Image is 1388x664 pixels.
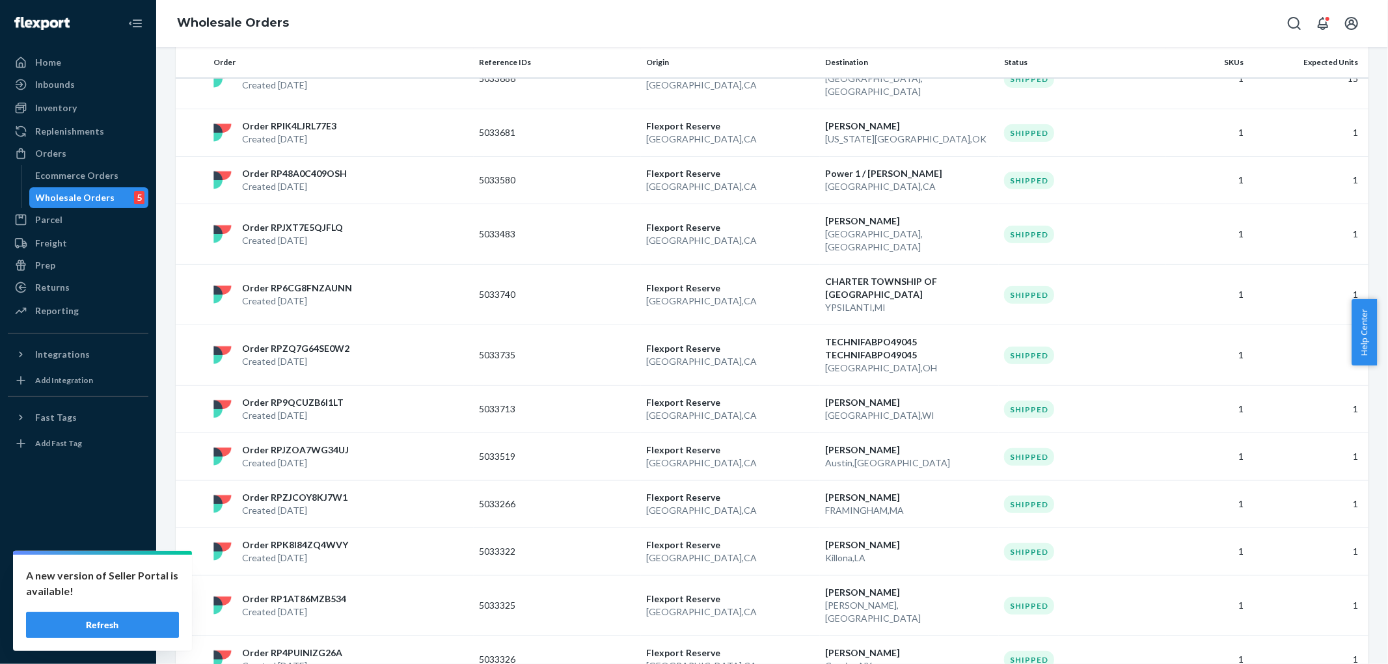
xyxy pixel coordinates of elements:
p: [PERSON_NAME] [825,586,994,599]
th: Expected Units [1249,47,1368,78]
p: [PERSON_NAME] [825,215,994,228]
p: [PERSON_NAME] [825,538,994,551]
p: [PERSON_NAME] [825,491,994,504]
div: Shipped [1004,124,1054,142]
img: flexport logo [213,70,232,88]
p: Created [DATE] [242,295,352,308]
p: [GEOGRAPHIC_DATA] , CA [646,457,815,470]
p: [US_STATE][GEOGRAPHIC_DATA] , OK [825,133,994,146]
td: 1 [1249,109,1368,157]
td: 1 [1249,386,1368,433]
a: Inventory [8,98,148,118]
p: Created [DATE] [242,551,348,564]
p: 5033740 [479,288,583,301]
img: flexport logo [213,346,232,364]
p: 5033686 [479,72,583,85]
p: 5033713 [479,403,583,416]
a: Reporting [8,300,148,321]
p: [GEOGRAPHIC_DATA] , CA [646,551,815,564]
p: Flexport Reserve [646,342,815,355]
div: Wholesale Orders [36,191,115,204]
a: Orders [8,143,148,164]
a: Add Fast Tag [8,433,148,454]
div: Shipped [1004,597,1054,615]
p: Flexport Reserve [646,444,815,457]
img: flexport logo [213,286,232,304]
button: Open notifications [1310,10,1336,36]
td: 1 [1165,109,1249,157]
img: Flexport logo [14,17,70,30]
p: Flexport Reserve [646,221,815,234]
div: 5 [134,191,144,204]
p: Created [DATE] [242,355,349,368]
div: Ecommerce Orders [36,169,119,182]
td: 1 [1165,481,1249,528]
p: Created [DATE] [242,457,349,470]
p: [GEOGRAPHIC_DATA] , CA [646,355,815,368]
a: Returns [8,277,148,298]
p: 5033735 [479,349,583,362]
a: Talk to Support [8,583,148,604]
a: Freight [8,233,148,254]
div: Integrations [35,348,90,361]
td: 1 [1249,433,1368,481]
th: Destination [820,47,999,78]
a: Prep [8,255,148,276]
img: flexport logo [213,225,232,243]
p: Created [DATE] [242,409,344,422]
p: Created [DATE] [242,234,343,247]
a: Parcel [8,209,148,230]
a: Wholesale Orders5 [29,187,149,208]
div: Parcel [35,213,62,226]
td: 1 [1249,265,1368,325]
a: Help Center [8,605,148,626]
a: Replenishments [8,121,148,142]
img: flexport logo [213,447,232,466]
div: Shipped [1004,448,1054,466]
p: [GEOGRAPHIC_DATA] , CA [646,605,815,618]
div: Reporting [35,304,79,317]
a: Add Integration [8,370,148,391]
p: Flexport Reserve [646,167,815,180]
p: Order RP1AT86MZB534 [242,592,346,605]
p: FRAMINGHAM , MA [825,504,994,517]
p: 5033681 [479,126,583,139]
div: Home [35,56,61,69]
a: Ecommerce Orders [29,165,149,186]
p: Flexport Reserve [646,491,815,504]
td: 1 [1165,265,1249,325]
p: [PERSON_NAME] [825,444,994,457]
td: 1 [1165,49,1249,109]
p: 5033266 [479,498,583,511]
p: [GEOGRAPHIC_DATA] , CA [646,180,815,193]
a: Wholesale Orders [177,16,289,30]
div: Fast Tags [35,411,77,424]
p: Created [DATE] [242,133,336,146]
td: 1 [1165,576,1249,636]
td: 1 [1165,433,1249,481]
p: [GEOGRAPHIC_DATA] , OH [825,362,994,375]
p: A new version of Seller Portal is available! [26,568,179,599]
p: [PERSON_NAME] [825,396,994,409]
p: [GEOGRAPHIC_DATA] , CA [646,79,815,92]
p: Order RPJZOA7WG34UJ [242,444,349,457]
div: Shipped [1004,172,1054,189]
p: Flexport Reserve [646,646,815,659]
img: flexport logo [213,542,232,561]
td: 1 [1165,325,1249,386]
p: Flexport Reserve [646,282,815,295]
div: Freight [35,237,67,250]
button: Close Navigation [122,10,148,36]
p: Order RPZJCOY8KJ7W1 [242,491,347,504]
p: Created [DATE] [242,504,347,517]
img: flexport logo [213,124,232,142]
button: Open account menu [1339,10,1365,36]
ol: breadcrumbs [167,5,299,42]
p: 5033483 [479,228,583,241]
a: Home [8,52,148,73]
p: [GEOGRAPHIC_DATA] , WI [825,409,994,422]
a: Settings [8,561,148,582]
p: Order RPJXT7E5QJFLQ [242,221,343,234]
th: SKUs [1165,47,1249,78]
img: flexport logo [213,495,232,513]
